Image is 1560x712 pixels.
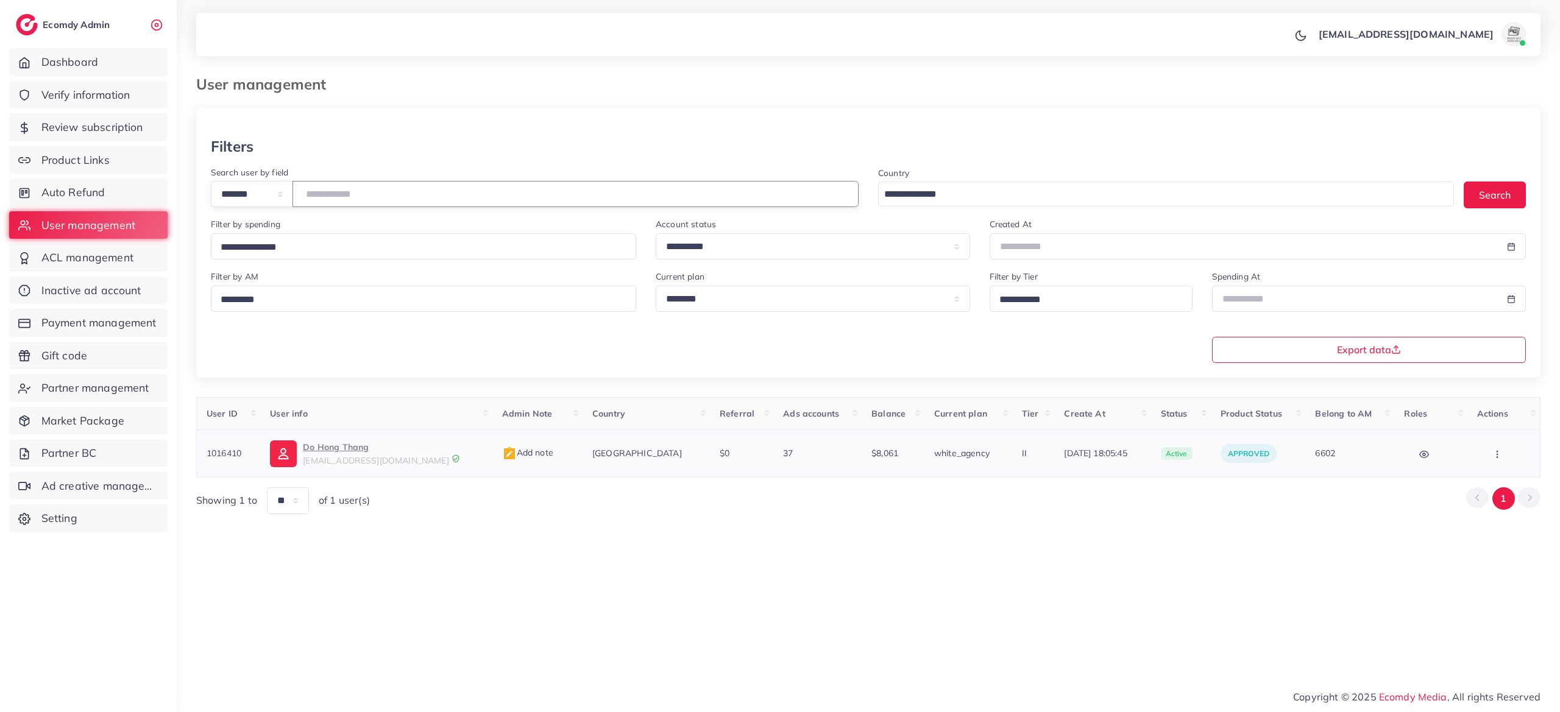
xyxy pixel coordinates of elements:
h3: User management [196,76,336,93]
a: Gift code [9,342,168,370]
label: Search user by field [211,166,288,178]
span: 1016410 [207,448,241,459]
button: Export data [1212,337,1526,363]
p: [EMAIL_ADDRESS][DOMAIN_NAME] [1319,27,1494,41]
div: Search for option [211,233,636,259]
span: Actions [1477,408,1508,419]
img: avatar [1501,22,1526,46]
span: User info [270,408,307,419]
span: Tier [1022,408,1039,419]
span: $8,061 [871,448,898,459]
button: Go to page 1 [1492,487,1515,510]
span: Setting [41,510,77,526]
label: Created At [990,218,1032,230]
span: of 1 user(s) [319,493,370,507]
a: Ad creative management [9,472,168,500]
img: admin_note.cdd0b510.svg [502,446,517,461]
span: II [1022,448,1027,459]
div: Search for option [211,286,636,312]
input: Search for option [216,238,620,257]
p: Do Hong Thang [303,440,448,454]
span: Ad creative management [41,478,158,494]
span: Partner management [41,380,149,396]
span: Export data [1337,345,1401,354]
span: Status [1161,408,1188,419]
input: Search for option [995,291,1177,309]
span: Balance [871,408,906,419]
label: Spending At [1212,270,1261,283]
label: Account status [656,218,716,230]
a: Market Package [9,407,168,435]
span: User ID [207,408,238,419]
a: Dashboard [9,48,168,76]
input: Search for option [880,185,1438,204]
span: Product Links [41,152,110,168]
a: logoEcomdy Admin [16,14,113,35]
span: [EMAIL_ADDRESS][DOMAIN_NAME] [303,455,448,466]
span: Gift code [41,348,87,364]
button: Search [1464,182,1526,208]
ul: Pagination [1466,487,1540,510]
span: Product Status [1221,408,1282,419]
span: white_agency [934,448,990,459]
h3: Filters [211,138,253,155]
span: Copyright © 2025 [1293,689,1540,704]
span: Review subscription [41,119,143,135]
span: Partner BC [41,445,97,461]
label: Filter by Tier [990,270,1038,283]
span: Showing 1 to [196,493,257,507]
a: User management [9,211,168,239]
span: $0 [720,448,729,459]
span: Roles [1404,408,1427,419]
span: Create At [1064,408,1105,419]
span: Market Package [41,413,124,429]
a: Payment management [9,309,168,337]
input: Search for option [216,291,620,309]
h2: Ecomdy Admin [43,19,113,30]
span: 37 [783,448,793,459]
a: ACL management [9,244,168,272]
label: Filter by AM [211,270,258,283]
img: ic-user-info.36bf1079.svg [270,440,297,467]
a: Auto Refund [9,178,168,206]
span: Dashboard [41,54,98,70]
div: Search for option [990,286,1193,312]
span: ACL management [41,250,133,266]
span: Verify information [41,87,130,103]
span: Payment management [41,315,157,331]
a: [EMAIL_ADDRESS][DOMAIN_NAME]avatar [1312,22,1531,46]
span: Add note [502,447,553,458]
label: Current plan [656,270,704,283]
img: 9CAL8B2pu8EFxCJHYAAAAldEVYdGRhdGU6Y3JlYXRlADIwMjItMTItMDlUMDQ6NTg6MzkrMDA6MDBXSlgLAAAAJXRFWHRkYXR... [452,454,460,463]
span: User management [41,217,135,233]
a: Inactive ad account [9,277,168,305]
span: Belong to AM [1315,408,1372,419]
img: logo [16,14,38,35]
label: Filter by spending [211,218,280,230]
span: Ads accounts [783,408,839,419]
span: Country [592,408,625,419]
span: active [1161,447,1193,460]
span: [DATE] 18:05:45 [1064,447,1141,459]
span: approved [1228,449,1269,458]
a: Setting [9,504,168,532]
span: Current plan [934,408,987,419]
span: , All rights Reserved [1447,689,1540,704]
a: Do Hong Thang[EMAIL_ADDRESS][DOMAIN_NAME] [270,440,482,467]
a: Partner management [9,374,168,402]
label: Country [878,167,909,179]
a: Partner BC [9,439,168,467]
a: Ecomdy Media [1379,691,1447,703]
div: Search for option [878,182,1454,206]
span: Auto Refund [41,185,105,200]
a: Review subscription [9,113,168,141]
span: [GEOGRAPHIC_DATA] [592,448,682,459]
span: 6602 [1315,448,1335,459]
a: Verify information [9,81,168,109]
span: Inactive ad account [41,283,141,298]
span: Admin Note [502,408,553,419]
a: Product Links [9,146,168,174]
span: Referral [720,408,754,419]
